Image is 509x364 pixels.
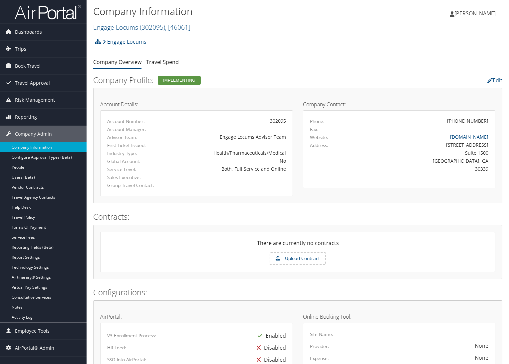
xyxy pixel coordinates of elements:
h4: Company Contact: [303,102,496,107]
h1: Company Information [93,4,366,18]
a: Engage Locums [93,23,190,32]
div: Enabled [254,330,286,342]
label: First Ticket Issued: [107,142,160,149]
a: Travel Spend [146,58,179,66]
label: Advisor Team: [107,134,160,141]
label: Service Level: [107,166,160,173]
span: Employee Tools [15,323,50,339]
label: Website: [310,134,328,141]
div: Disabled [253,342,286,354]
h2: Company Profile: [93,74,363,86]
span: Trips [15,41,26,57]
label: Sales Executive: [107,174,160,181]
label: Expense: [310,355,329,362]
h4: Account Details: [100,102,293,107]
div: Both, Full Service and Online [170,165,286,172]
div: None [475,354,488,362]
a: [PERSON_NAME] [450,3,502,23]
div: [GEOGRAPHIC_DATA], GA [357,157,488,164]
h2: Contracts: [93,211,502,222]
label: Industry Type: [107,150,160,157]
div: Health/Pharmaceuticals/Medical [170,149,286,156]
a: [DOMAIN_NAME] [450,134,488,140]
label: V3 Enrollment Process: [107,332,156,339]
h4: AirPortal: [100,314,293,319]
span: Dashboards [15,24,42,40]
label: Group Travel Contact: [107,182,160,189]
label: Global Account: [107,158,160,165]
span: Travel Approval [15,75,50,91]
img: airportal-logo.png [15,4,81,20]
div: 30339 [357,165,488,172]
h2: Configurations: [93,287,502,298]
div: No [170,157,286,164]
span: Company Admin [15,126,52,142]
a: Edit [487,77,502,84]
div: Engage Locums Advisor Team [170,133,286,140]
label: Phone: [310,118,325,125]
span: Reporting [15,109,37,125]
div: There are currently no contracts [101,239,495,252]
label: Account Number: [107,118,160,125]
label: Upload Contract [270,253,325,264]
div: Suite 1500 [357,149,488,156]
h4: Online Booking Tool: [303,314,496,319]
span: ( 302095 ) [140,23,165,32]
span: , [ 46061 ] [165,23,190,32]
span: Book Travel [15,58,41,74]
div: [STREET_ADDRESS] [357,141,488,148]
label: SSO into AirPortal: [107,356,146,363]
label: HR Feed: [107,344,126,351]
a: Engage Locums [103,35,146,48]
div: None [475,342,488,350]
label: Site Name: [310,331,333,338]
div: Implementing [158,76,201,85]
label: Address: [310,142,328,149]
span: Risk Management [15,92,55,108]
label: Account Manager: [107,126,160,133]
div: 302095 [170,117,286,124]
div: [PHONE_NUMBER] [447,117,488,124]
span: AirPortal® Admin [15,340,54,356]
label: Provider: [310,343,329,350]
label: Fax: [310,126,319,133]
span: [PERSON_NAME] [454,10,496,17]
a: Company Overview [93,58,141,66]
